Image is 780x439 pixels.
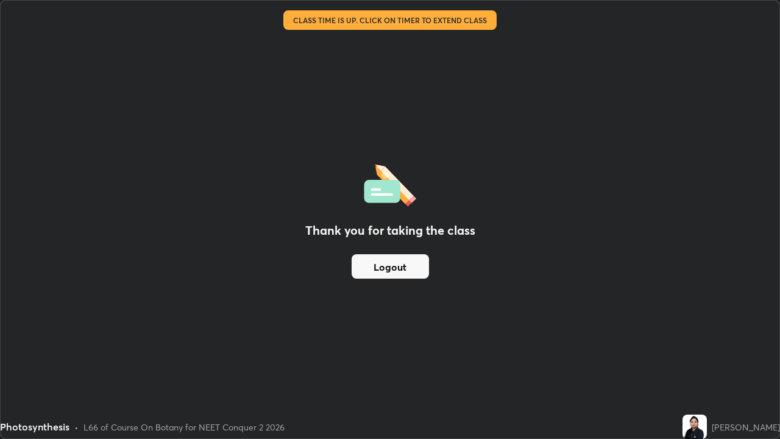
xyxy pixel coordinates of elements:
[364,160,416,207] img: offlineFeedback.1438e8b3.svg
[305,221,475,240] h2: Thank you for taking the class
[682,415,707,439] img: f7eccc8ec5de4befb7241ed3494b9f8e.jpg
[712,421,780,434] div: [PERSON_NAME]
[74,421,79,434] div: •
[352,254,429,279] button: Logout
[83,421,285,434] div: L66 of Course On Botany for NEET Conquer 2 2026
